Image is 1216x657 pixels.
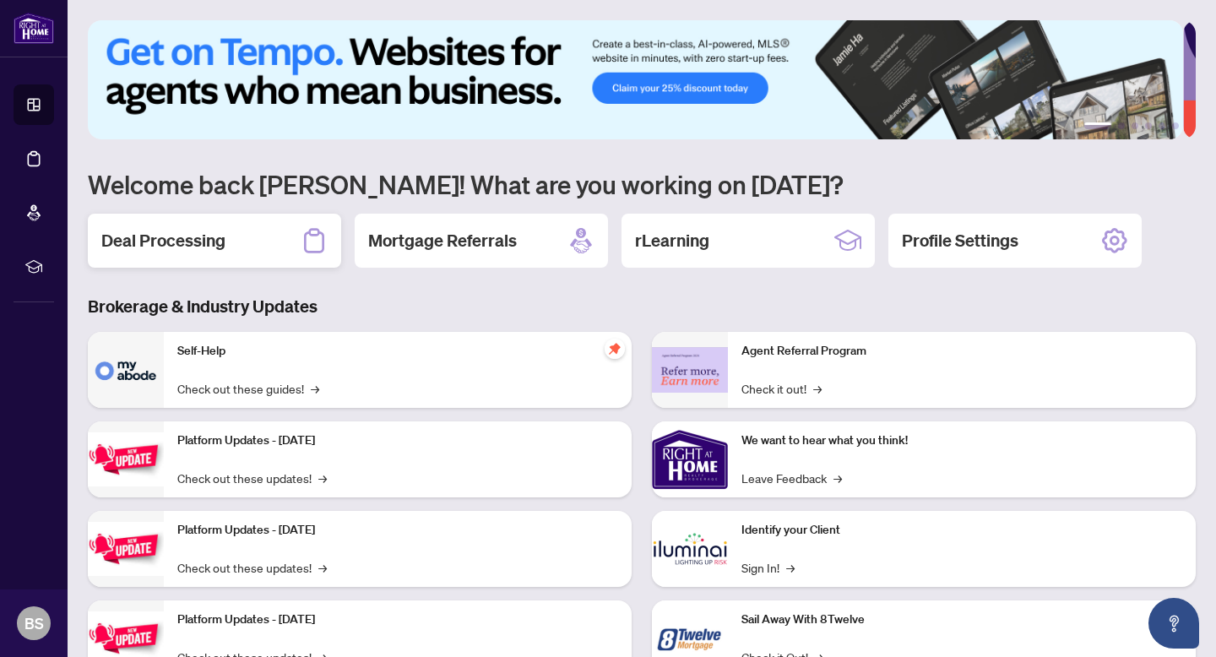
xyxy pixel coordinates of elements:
[177,611,618,629] p: Platform Updates - [DATE]
[741,558,795,577] a: Sign In!→
[1148,598,1199,649] button: Open asap
[1118,122,1125,129] button: 2
[368,229,517,252] h2: Mortgage Referrals
[741,611,1182,629] p: Sail Away With 8Twelve
[177,379,319,398] a: Check out these guides!→
[833,469,842,487] span: →
[101,229,225,252] h2: Deal Processing
[652,511,728,587] img: Identify your Client
[741,432,1182,450] p: We want to hear what you think!
[177,342,618,361] p: Self-Help
[1132,122,1138,129] button: 3
[1145,122,1152,129] button: 4
[14,13,54,44] img: logo
[88,332,164,408] img: Self-Help
[1172,122,1179,129] button: 6
[652,347,728,394] img: Agent Referral Program
[88,168,1196,200] h1: Welcome back [PERSON_NAME]! What are you working on [DATE]?
[652,421,728,497] img: We want to hear what you think!
[177,469,327,487] a: Check out these updates!→
[24,611,44,635] span: BS
[635,229,709,252] h2: rLearning
[741,469,842,487] a: Leave Feedback→
[1084,122,1111,129] button: 1
[318,558,327,577] span: →
[177,558,327,577] a: Check out these updates!→
[1159,122,1165,129] button: 5
[88,522,164,575] img: Platform Updates - July 8, 2025
[88,20,1183,139] img: Slide 0
[177,521,618,540] p: Platform Updates - [DATE]
[813,379,822,398] span: →
[311,379,319,398] span: →
[605,339,625,359] span: pushpin
[786,558,795,577] span: →
[741,521,1182,540] p: Identify your Client
[177,432,618,450] p: Platform Updates - [DATE]
[318,469,327,487] span: →
[741,342,1182,361] p: Agent Referral Program
[88,295,1196,318] h3: Brokerage & Industry Updates
[88,432,164,486] img: Platform Updates - July 21, 2025
[741,379,822,398] a: Check it out!→
[902,229,1018,252] h2: Profile Settings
